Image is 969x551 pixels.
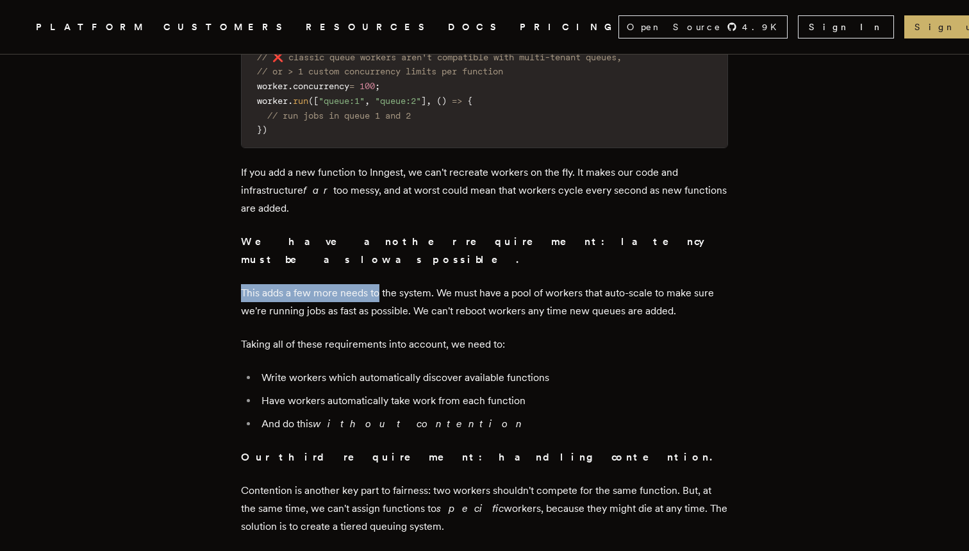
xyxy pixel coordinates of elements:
[257,124,262,135] span: }
[241,164,728,217] p: If you add a new function to Inngest, we can't recreate workers on the fly. It makes our code and...
[467,96,472,106] span: {
[257,66,503,76] span: // or > 1 custom concurrency limits per function
[308,96,313,106] span: (
[163,19,290,35] a: CUSTOMERS
[313,96,319,106] span: [
[288,96,293,106] span: .
[448,19,504,35] a: DOCS
[257,52,622,62] span: // ❌ classic queue workers aren't compatible with multi-tenant queues,
[442,96,447,106] span: )
[36,19,148,35] button: PLATFORM
[421,96,426,106] span: ]
[349,81,354,91] span: =
[241,451,715,463] strong: Our third requirement: handling contention.
[288,81,293,91] span: .
[257,96,288,106] span: worker
[241,482,728,536] p: Contention is another key part to fairness: two workers shouldn't compete for the same function. ...
[426,96,431,106] span: ,
[319,96,365,106] span: "queue:1"
[452,96,462,106] span: =>
[241,335,728,353] p: Taking all of these requirements into account, we need to:
[262,124,267,135] span: )
[313,418,527,430] em: without contention
[360,81,375,91] span: 100
[436,502,504,514] em: specific
[267,110,411,121] span: // run jobs in queue 1 and 2
[303,184,333,196] em: far
[436,96,442,106] span: (
[258,415,728,433] li: And do this
[627,21,722,33] span: Open Source
[293,96,308,106] span: run
[742,21,784,33] span: 4.9 K
[293,81,349,91] span: concurrency
[798,15,894,38] a: Sign In
[257,81,288,91] span: worker
[306,19,433,35] button: RESOURCES
[241,235,704,266] strong: We have another requirement: latency must be as low as possible.
[258,392,728,410] li: Have workers automatically take work from each function
[258,369,728,387] li: Write workers which automatically discover available functions
[365,96,370,106] span: ,
[241,284,728,320] p: This adds a few more needs to the system. We must have a pool of workers that auto-scale to make ...
[520,19,618,35] a: PRICING
[375,96,421,106] span: "queue:2"
[375,81,380,91] span: ;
